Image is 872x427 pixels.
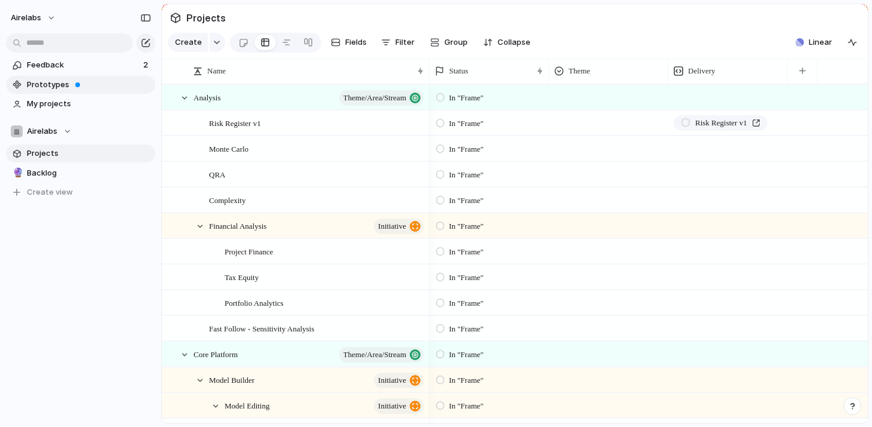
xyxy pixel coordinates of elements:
[168,33,208,52] button: Create
[345,36,367,48] span: Fields
[449,349,484,361] span: In "Frame"
[374,373,423,388] button: initiative
[449,374,484,386] span: In "Frame"
[184,7,228,29] span: Projects
[374,219,423,234] button: initiative
[209,167,225,181] span: QRA
[209,321,314,335] span: Fast Follow - Sensitivity Analysis
[6,76,155,94] a: Prototypes
[5,8,62,27] button: airelabs
[6,145,155,162] a: Projects
[326,33,371,52] button: Fields
[27,186,73,198] span: Create view
[674,115,767,131] a: Risk Register v1
[376,33,419,52] button: Filter
[194,347,238,361] span: Core Platform
[209,116,261,130] span: Risk Register v1
[225,244,273,258] span: Project Finance
[378,372,406,389] span: initiative
[343,346,406,363] span: Theme/Area/Stream
[449,118,484,130] span: In "Frame"
[569,65,590,77] span: Theme
[374,398,423,414] button: initiative
[225,398,269,412] span: Model Editing
[143,59,151,71] span: 2
[27,167,151,179] span: Backlog
[27,125,57,137] span: Airelabs
[209,193,245,207] span: Complexity
[444,36,468,48] span: Group
[449,195,484,207] span: In "Frame"
[27,148,151,159] span: Projects
[209,373,254,386] span: Model Builder
[449,272,484,284] span: In "Frame"
[449,65,468,77] span: Status
[6,183,155,201] button: Create view
[498,36,530,48] span: Collapse
[449,169,484,181] span: In "Frame"
[6,95,155,113] a: My projects
[449,246,484,258] span: In "Frame"
[27,98,151,110] span: My projects
[449,92,484,104] span: In "Frame"
[449,400,484,412] span: In "Frame"
[378,218,406,235] span: initiative
[395,36,414,48] span: Filter
[449,220,484,232] span: In "Frame"
[225,270,259,284] span: Tax Equity
[343,90,406,106] span: Theme/Area/Stream
[449,297,484,309] span: In "Frame"
[13,166,21,180] div: 🔮
[449,323,484,335] span: In "Frame"
[339,90,423,106] button: Theme/Area/Stream
[809,36,832,48] span: Linear
[194,90,221,104] span: Analysis
[27,59,140,71] span: Feedback
[688,65,715,77] span: Delivery
[378,398,406,414] span: initiative
[209,219,266,232] span: Financial Analysis
[6,122,155,140] button: Airelabs
[791,33,837,51] button: Linear
[478,33,535,52] button: Collapse
[11,12,41,24] span: airelabs
[6,56,155,74] a: Feedback2
[449,143,484,155] span: In "Frame"
[207,65,226,77] span: Name
[175,36,202,48] span: Create
[27,79,151,91] span: Prototypes
[339,347,423,363] button: Theme/Area/Stream
[225,296,284,309] span: Portfolio Analytics
[11,167,23,179] button: 🔮
[695,117,747,129] span: Risk Register v1
[209,142,248,155] span: Monte Carlo
[424,33,474,52] button: Group
[6,164,155,182] a: 🔮Backlog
